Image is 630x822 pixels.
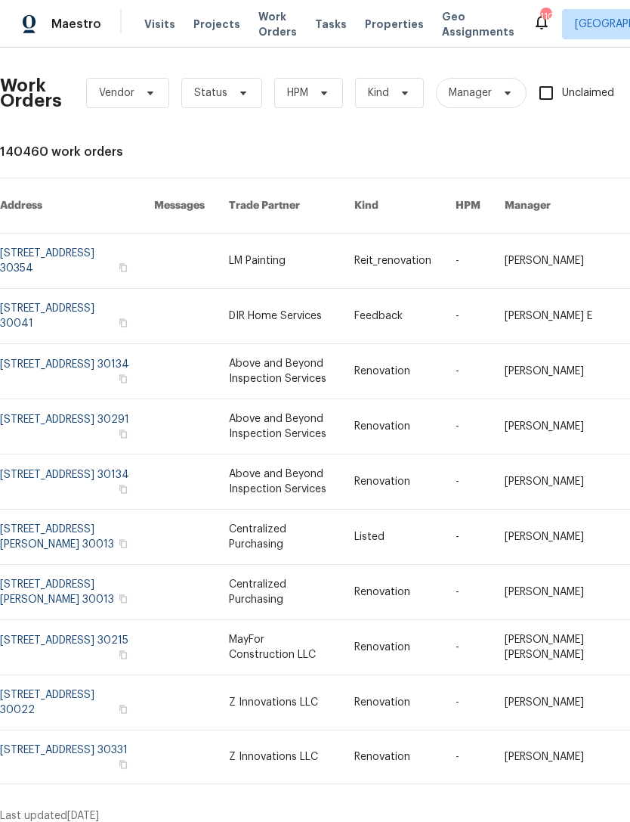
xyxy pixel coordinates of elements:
[342,399,443,454] td: Renovation
[449,85,492,101] span: Manager
[116,592,130,606] button: Copy Address
[116,648,130,662] button: Copy Address
[217,565,343,620] td: Centralized Purchasing
[493,234,619,289] td: [PERSON_NAME]
[217,234,343,289] td: LM Painting
[493,565,619,620] td: [PERSON_NAME]
[443,510,493,565] td: -
[493,620,619,675] td: [PERSON_NAME] [PERSON_NAME]
[217,620,343,675] td: MayFor Construction LLC
[51,17,101,32] span: Maestro
[116,758,130,771] button: Copy Address
[342,178,443,234] th: Kind
[116,316,130,330] button: Copy Address
[493,510,619,565] td: [PERSON_NAME]
[342,565,443,620] td: Renovation
[116,482,130,496] button: Copy Address
[142,178,217,234] th: Messages
[493,730,619,784] td: [PERSON_NAME]
[99,85,134,101] span: Vendor
[258,9,297,39] span: Work Orders
[493,178,619,234] th: Manager
[116,703,130,716] button: Copy Address
[443,344,493,399] td: -
[443,399,493,454] td: -
[217,454,343,510] td: Above and Beyond Inspection Services
[443,234,493,289] td: -
[443,454,493,510] td: -
[365,17,424,32] span: Properties
[217,399,343,454] td: Above and Beyond Inspection Services
[562,85,614,101] span: Unclaimed
[342,510,443,565] td: Listed
[342,730,443,784] td: Renovation
[342,289,443,344] td: Feedback
[116,427,130,441] button: Copy Address
[217,675,343,730] td: Z Innovations LLC
[443,289,493,344] td: -
[442,9,514,39] span: Geo Assignments
[193,17,240,32] span: Projects
[443,620,493,675] td: -
[493,454,619,510] td: [PERSON_NAME]
[342,344,443,399] td: Renovation
[217,178,343,234] th: Trade Partner
[342,234,443,289] td: Reit_renovation
[116,261,130,275] button: Copy Address
[443,730,493,784] td: -
[443,178,493,234] th: HPM
[493,344,619,399] td: [PERSON_NAME]
[368,85,389,101] span: Kind
[443,675,493,730] td: -
[493,675,619,730] td: [PERSON_NAME]
[493,399,619,454] td: [PERSON_NAME]
[116,537,130,551] button: Copy Address
[315,19,347,29] span: Tasks
[443,565,493,620] td: -
[217,510,343,565] td: Centralized Purchasing
[217,289,343,344] td: DIR Home Services
[217,344,343,399] td: Above and Beyond Inspection Services
[342,620,443,675] td: Renovation
[540,9,551,24] div: 110
[493,289,619,344] td: [PERSON_NAME] E
[67,811,99,821] span: [DATE]
[116,372,130,386] button: Copy Address
[217,730,343,784] td: Z Innovations LLC
[144,17,175,32] span: Visits
[287,85,308,101] span: HPM
[342,454,443,510] td: Renovation
[342,675,443,730] td: Renovation
[194,85,227,101] span: Status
